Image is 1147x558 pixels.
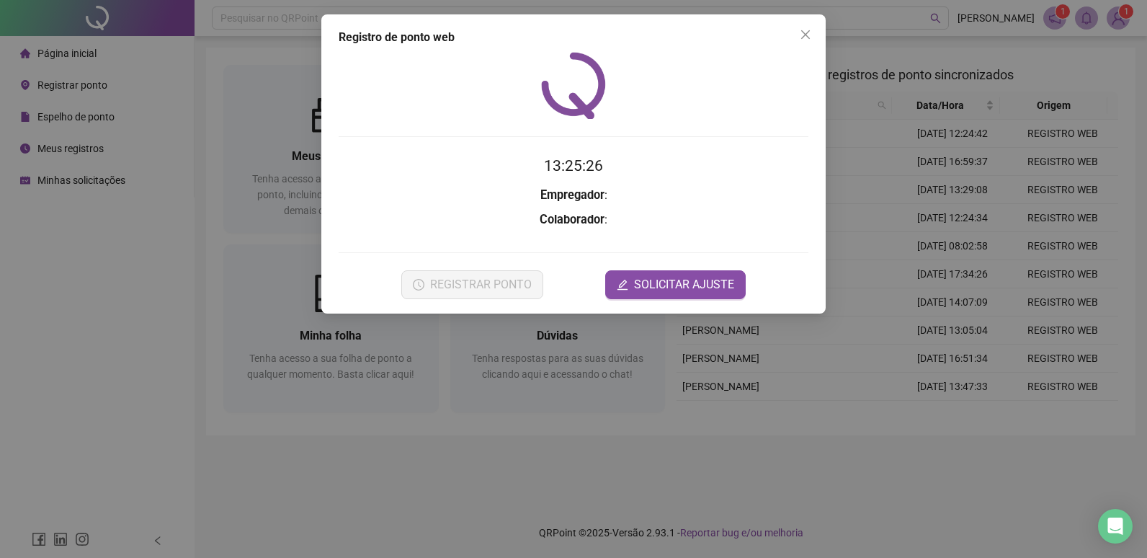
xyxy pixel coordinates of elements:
[339,211,808,229] h3: :
[634,276,734,293] span: SOLICITAR AJUSTE
[605,270,746,299] button: editSOLICITAR AJUSTE
[339,186,808,205] h3: :
[794,23,817,46] button: Close
[541,52,606,119] img: QRPoint
[339,29,808,46] div: Registro de ponto web
[1098,509,1133,544] div: Open Intercom Messenger
[540,213,604,226] strong: Colaborador
[540,188,604,202] strong: Empregador
[401,270,543,299] button: REGISTRAR PONTO
[800,29,811,40] span: close
[544,157,603,174] time: 13:25:26
[617,279,628,291] span: edit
